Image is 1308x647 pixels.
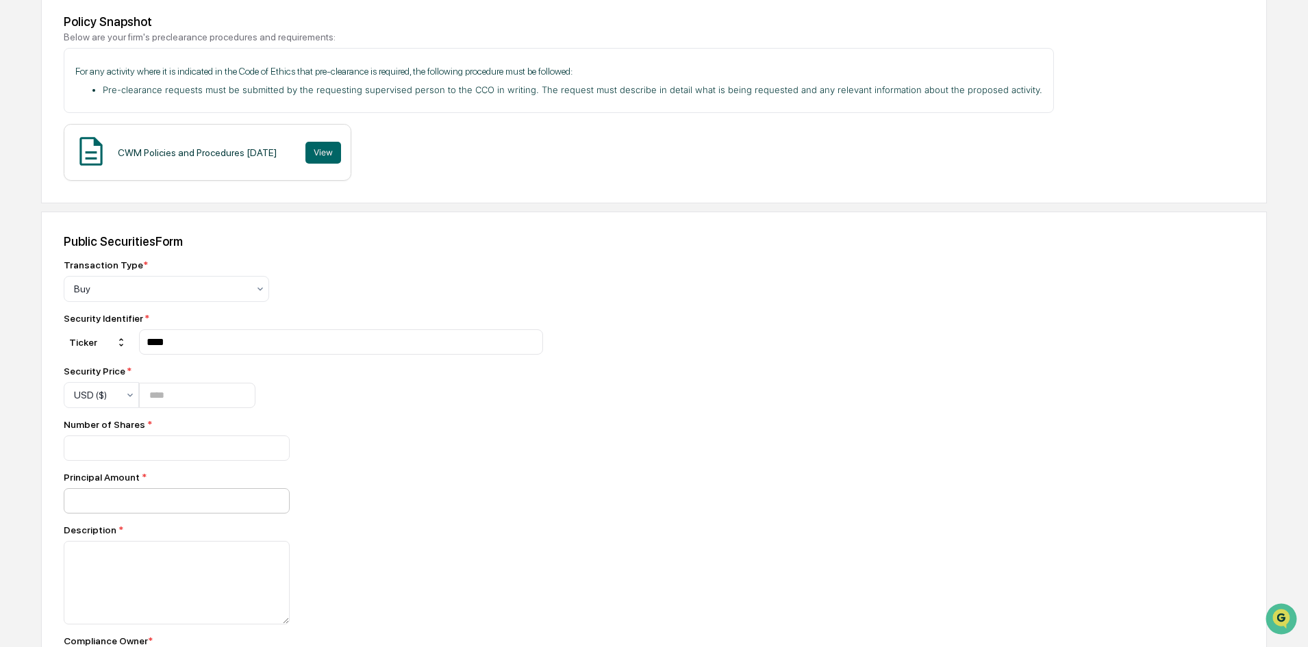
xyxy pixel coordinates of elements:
span: Preclearance [27,173,88,186]
div: Principal Amount [64,472,543,483]
div: Policy Snapshot [64,14,1244,29]
iframe: Open customer support [1264,602,1301,639]
div: Transaction Type [64,259,148,270]
p: How can we help? [14,29,249,51]
div: CWM Policies and Procedures [DATE] [118,147,277,158]
a: 🔎Data Lookup [8,193,92,218]
div: 🔎 [14,200,25,211]
img: Document Icon [74,134,108,168]
a: Powered byPylon [97,231,166,242]
p: For any activity where it is indicated in the Code of Ethics that pre-clearance is required, the ... [75,64,1042,79]
div: Start new chat [47,105,225,118]
div: We're available if you need us! [47,118,173,129]
span: Attestations [113,173,170,186]
button: View [305,142,341,164]
div: Description [64,524,543,535]
div: Number of Shares [64,419,543,430]
div: Ticker [64,331,132,353]
a: 🗄️Attestations [94,167,175,192]
button: Start new chat [233,109,249,125]
div: Below are your firm's preclearance procedures and requirements: [64,31,1244,42]
div: Compliance Owner [64,635,153,646]
div: 🗄️ [99,174,110,185]
div: Security Price [64,366,255,377]
div: Public Securities Form [64,234,1244,249]
div: 🖐️ [14,174,25,185]
a: 🖐️Preclearance [8,167,94,192]
span: Data Lookup [27,199,86,212]
li: Pre-clearance requests must be submitted by the requesting supervised person to the CCO in writin... [103,84,1042,97]
span: Pylon [136,232,166,242]
div: Security Identifier [64,313,543,324]
img: 1746055101610-c473b297-6a78-478c-a979-82029cc54cd1 [14,105,38,129]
